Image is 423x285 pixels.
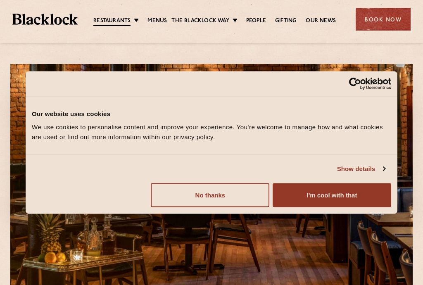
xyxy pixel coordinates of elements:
[273,183,391,207] button: I'm cool with that
[151,183,269,207] button: No thanks
[171,17,229,25] a: The Blacklock Way
[93,17,131,26] a: Restaurants
[12,14,78,25] img: BL_Textured_Logo-footer-cropped.svg
[147,17,167,25] a: Menus
[246,17,266,25] a: People
[32,122,391,142] div: We use cookies to personalise content and improve your experience. You're welcome to manage how a...
[319,78,391,90] a: Usercentrics Cookiebot - opens in a new window
[32,109,391,119] div: Our website uses cookies
[306,17,336,25] a: Our News
[337,164,385,174] a: Show details
[356,8,411,31] div: Book Now
[275,17,297,25] a: Gifting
